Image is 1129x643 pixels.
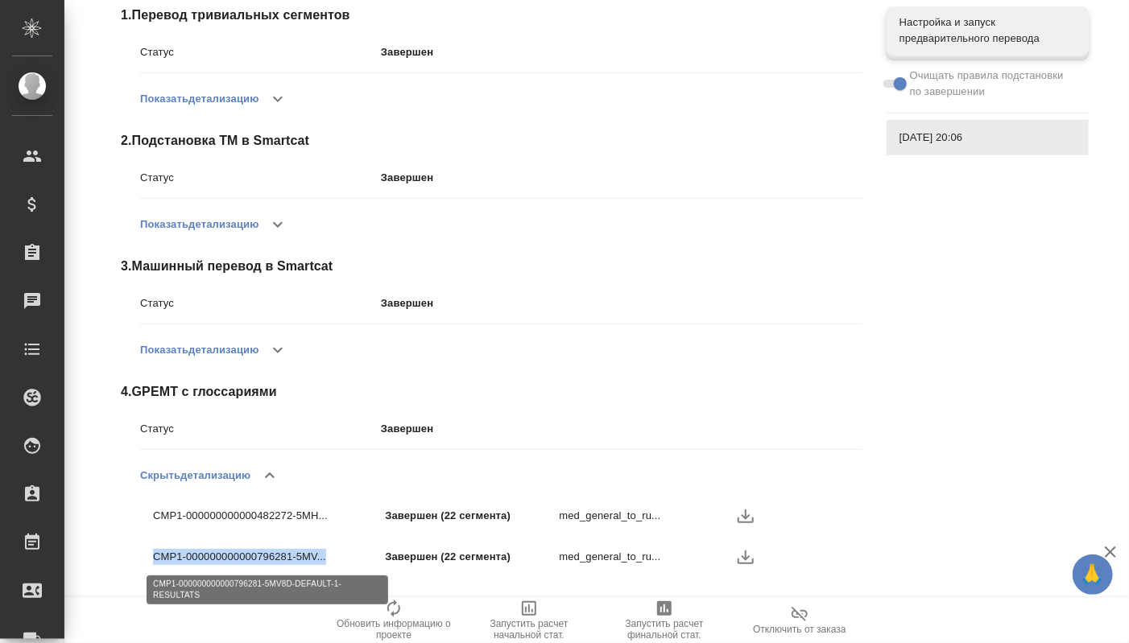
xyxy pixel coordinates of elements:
button: Скрытьдетализацию [140,456,250,495]
span: Отключить от заказа [753,624,846,635]
p: Статус [140,295,381,311]
span: Обновить информацию о проекте [336,618,452,641]
p: Завершен (22 сегмента) [385,549,559,565]
button: Запустить расчет финальной стат. [597,598,732,643]
p: Завершен [381,44,862,60]
span: Запустить расчет финальной стат. [606,618,722,641]
span: Настройка и запуск предварительного перевода [899,14,1076,47]
button: Отключить от заказа [732,598,867,643]
button: Скачать логи [734,504,758,528]
p: Завершен [381,421,862,437]
button: Показатьдетализацию [140,80,258,118]
span: [DATE] 20:06 [899,130,1076,146]
div: Настройка и запуск предварительного перевода [887,6,1089,55]
p: CMP1-000000000000482272-5MH... [153,508,385,524]
button: Показатьдетализацию [140,331,258,369]
p: CMP1-000000000000796281-5MV... [153,549,385,565]
p: Статус [140,44,381,60]
span: Запустить расчет начальной стат. [471,618,587,641]
span: 3 . Машинный перевод в Smartcat [121,257,862,276]
span: 4 . GPEMT с глоссариями [121,382,862,402]
button: Обновить информацию о проекте [326,598,461,643]
button: Скачать логи [734,545,758,569]
p: Завершен [381,170,862,186]
p: Статус [140,170,381,186]
p: med_general_to_ru... [559,508,733,524]
span: 🙏 [1079,558,1106,591]
span: 1 . Перевод тривиальных сегментов [121,6,862,25]
button: 🙏 [1073,554,1113,595]
p: med_general_to_ru... [559,549,733,565]
p: Статус [140,421,381,437]
span: Очищать правила подстановки по завершении [910,68,1077,100]
div: [DATE] 20:06 [887,120,1089,155]
button: Запустить расчет начальной стат. [461,598,597,643]
span: 2 . Подстановка ТМ в Smartcat [121,131,862,150]
p: Завершен (22 сегмента) [385,508,559,524]
button: Показатьдетализацию [140,205,258,244]
p: Завершен [381,295,862,311]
